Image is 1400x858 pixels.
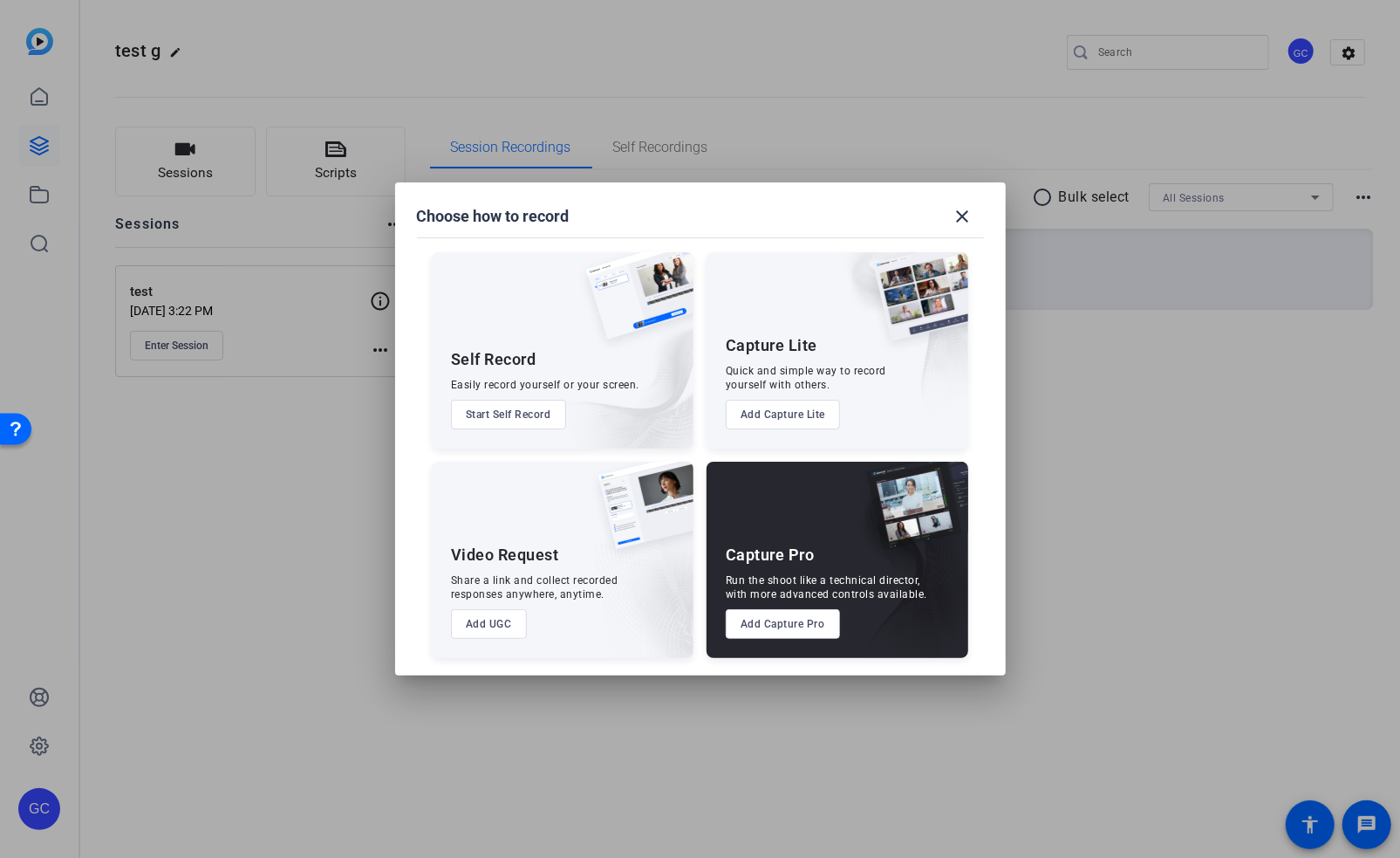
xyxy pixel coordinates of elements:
[860,252,968,359] img: capture-lite.png
[451,545,559,566] div: Video Request
[573,252,693,357] img: self-record.png
[451,349,536,370] div: Self Record
[726,573,927,601] div: Run the shoot like a technical director, with more advanced controls available.
[542,290,693,449] img: embarkstudio-self-record.png
[451,573,618,601] div: Share a link and collect recorded responses anywhere, anytime.
[451,400,566,429] button: Start Self Record
[839,484,968,658] img: embarkstudio-capture-pro.png
[726,400,840,429] button: Add Capture Lite
[417,206,570,227] h1: Choose how to record
[726,545,815,566] div: Capture Pro
[592,516,693,658] img: embarkstudio-ugc-content.png
[812,252,968,427] img: embarkstudio-capture-lite.png
[953,206,973,227] mat-icon: close
[585,462,693,567] img: ugc-content.png
[853,462,968,568] img: capture-pro.png
[451,378,639,392] div: Easily record yourself or your screen.
[726,335,817,356] div: Capture Lite
[726,609,840,639] button: Add Capture Pro
[726,364,886,392] div: Quick and simple way to record yourself with others.
[451,609,527,639] button: Add UGC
